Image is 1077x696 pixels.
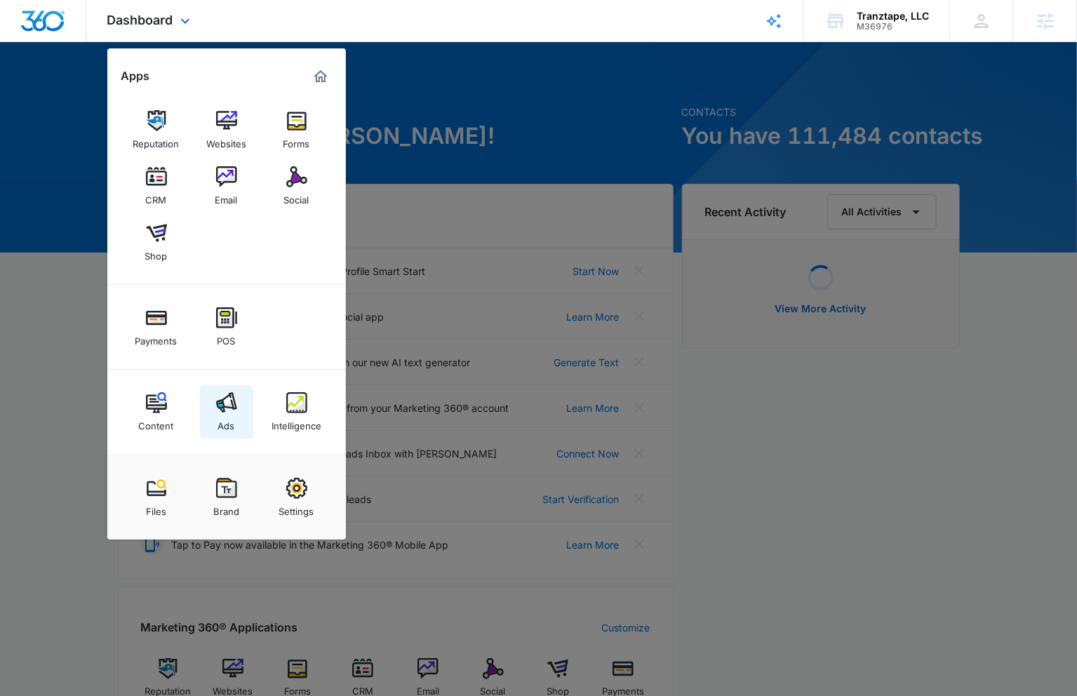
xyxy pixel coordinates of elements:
a: Brand [200,471,253,524]
div: Email [215,187,238,206]
a: Content [130,385,183,439]
div: Payments [135,328,178,347]
span: Dashboard [107,13,173,27]
a: Intelligence [270,385,323,439]
div: Shop [145,243,168,262]
a: Websites [200,103,253,156]
a: POS [200,300,253,354]
div: Websites [206,131,246,149]
a: Ads [200,385,253,439]
a: Marketing 360® Dashboard [309,65,332,88]
a: CRM [130,159,183,213]
a: Forms [270,103,323,156]
div: Social [284,187,309,206]
h2: Apps [121,69,150,83]
div: CRM [146,187,167,206]
div: account id [857,22,929,32]
a: Files [130,471,183,524]
a: Email [200,159,253,213]
div: Settings [279,499,314,517]
div: Content [139,413,174,431]
a: Reputation [130,103,183,156]
a: Settings [270,471,323,524]
div: Reputation [133,131,180,149]
div: Forms [283,131,310,149]
div: account name [857,11,929,22]
div: Ads [218,413,235,431]
a: Social [270,159,323,213]
div: Brand [213,499,239,517]
a: Shop [130,215,183,269]
div: POS [218,328,236,347]
div: Files [146,499,166,517]
div: Intelligence [272,413,321,431]
a: Payments [130,300,183,354]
